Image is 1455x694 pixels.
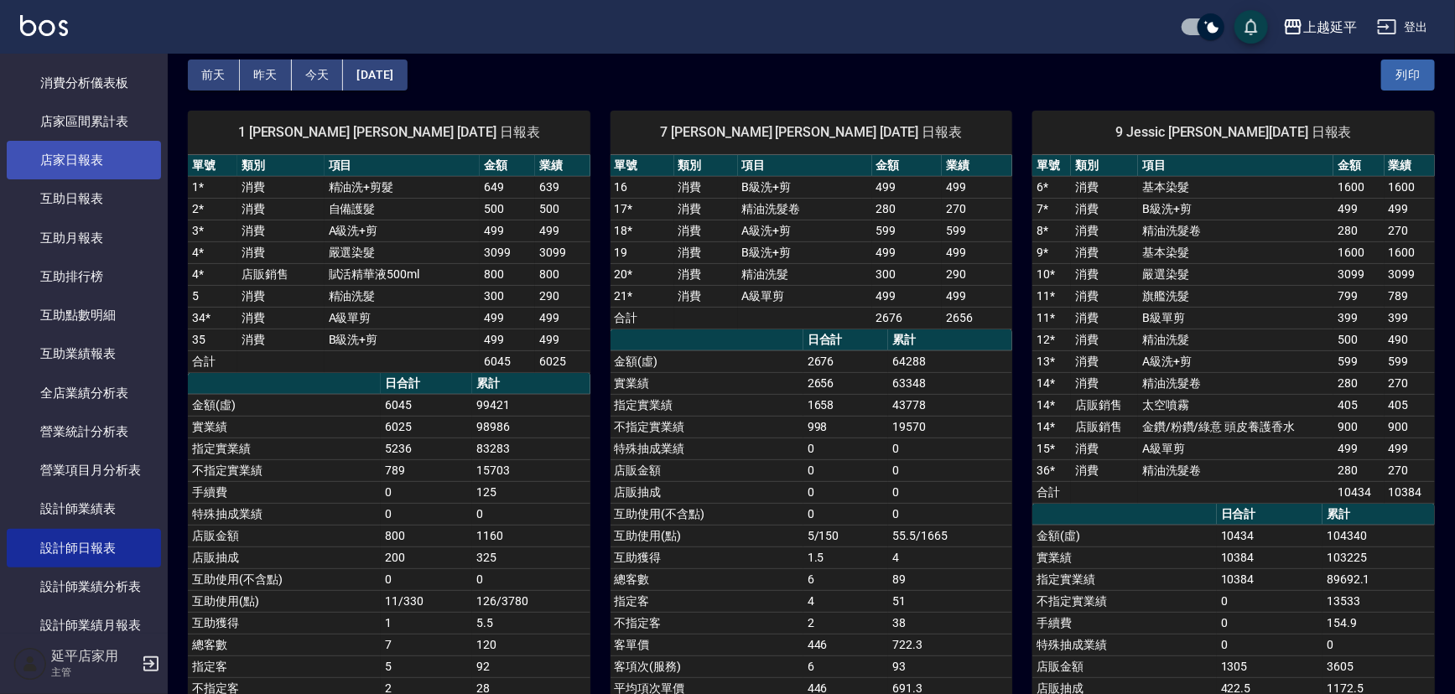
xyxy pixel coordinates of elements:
td: 互助使用(點) [188,590,381,612]
td: 3099 [480,241,535,263]
span: 7 [PERSON_NAME] [PERSON_NAME] [DATE] 日報表 [631,124,993,141]
td: 消費 [237,220,324,241]
th: 業績 [1385,155,1435,177]
td: 499 [942,285,1012,307]
td: 指定實業績 [611,394,803,416]
td: 精油洗髮卷 [738,198,872,220]
td: 10384 [1385,481,1435,503]
td: 325 [472,546,590,568]
a: 35 [192,333,205,346]
td: 消費 [1071,241,1138,263]
td: 499 [535,307,590,329]
td: A級洗+剪 [325,220,481,241]
td: B級單剪 [1138,307,1333,329]
td: 指定客 [611,590,803,612]
td: 7 [381,634,472,655]
a: 設計師業績分析表 [7,567,161,606]
td: 店販抽成 [611,481,803,503]
td: 消費 [674,241,738,263]
td: 93 [888,655,1012,677]
td: 499 [872,241,943,263]
td: 指定實業績 [188,438,381,459]
td: 嚴選染髮 [325,241,481,263]
td: 精油洗+剪髮 [325,176,481,198]
td: 消費 [1071,459,1138,481]
td: 精油洗髮卷 [1138,220,1333,241]
td: 精油洗髮 [325,285,481,307]
td: 6 [803,568,889,590]
td: 399 [1333,307,1384,329]
td: 270 [1385,372,1435,394]
td: 0 [472,503,590,525]
td: 不指定實業績 [188,459,381,481]
td: 126/3780 [472,590,590,612]
td: 900 [1333,416,1384,438]
td: 51 [888,590,1012,612]
td: 500 [535,198,590,220]
td: 5.5 [472,612,590,634]
td: A級單剪 [325,307,481,329]
th: 類別 [1071,155,1138,177]
td: 指定客 [188,655,381,677]
td: 55.5/1665 [888,525,1012,546]
td: 499 [480,220,535,241]
td: 6 [803,655,889,677]
th: 日合計 [1217,504,1322,526]
td: 總客數 [188,634,381,655]
td: 500 [480,198,535,220]
td: 499 [480,307,535,329]
td: 不指定客 [611,612,803,634]
h5: 延平店家用 [51,648,137,665]
a: 設計師日報表 [7,529,161,567]
td: 2676 [803,350,889,372]
td: 4 [888,546,1012,568]
td: 精油洗髮卷 [1138,372,1333,394]
td: A級洗+剪 [738,220,872,241]
td: 290 [535,285,590,307]
td: 消費 [674,176,738,198]
td: 不指定實業績 [611,416,803,438]
td: 300 [480,285,535,307]
td: 1600 [1333,176,1384,198]
td: B級洗+剪 [738,176,872,198]
td: 實業績 [188,416,381,438]
td: 800 [535,263,590,285]
td: 0 [1217,612,1322,634]
th: 類別 [674,155,738,177]
td: 125 [472,481,590,503]
td: 0 [888,438,1012,459]
td: 1160 [472,525,590,546]
td: 3099 [535,241,590,263]
td: 5236 [381,438,472,459]
td: 消費 [1071,220,1138,241]
td: 2656 [803,372,889,394]
th: 金額 [872,155,943,177]
td: 405 [1385,394,1435,416]
td: 10434 [1333,481,1384,503]
td: 店販金額 [188,525,381,546]
td: 店販金額 [611,459,803,481]
td: 1 [381,612,472,634]
td: 互助獲得 [188,612,381,634]
td: 4 [803,590,889,612]
td: 消費 [237,176,324,198]
td: 手續費 [188,481,381,503]
span: 9 Jessic [PERSON_NAME][DATE] 日報表 [1052,124,1415,141]
td: 64288 [888,350,1012,372]
td: 店販金額 [1032,655,1217,677]
td: 900 [1385,416,1435,438]
td: 不指定實業績 [1032,590,1217,612]
td: 消費 [237,329,324,350]
td: 1658 [803,394,889,416]
div: 上越延平 [1303,17,1357,38]
a: 19 [615,246,628,259]
td: 0 [1217,590,1322,612]
td: 手續費 [1032,612,1217,634]
td: 83283 [472,438,590,459]
td: 1.5 [803,546,889,568]
td: 消費 [237,241,324,263]
td: 649 [480,176,535,198]
td: 0 [888,503,1012,525]
td: 特殊抽成業績 [1032,634,1217,655]
td: 精油洗髮 [738,263,872,285]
